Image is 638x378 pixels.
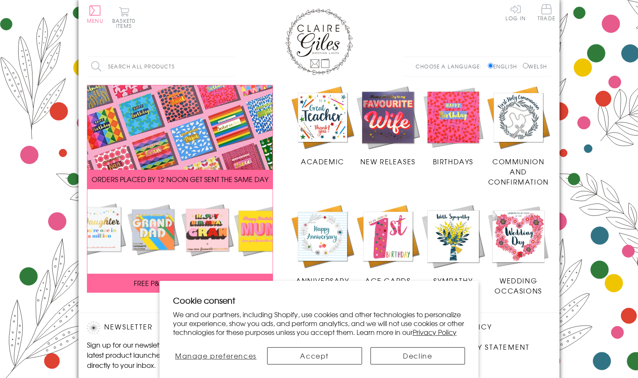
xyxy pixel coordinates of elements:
span: FREE P&P ON ALL UK ORDERS [134,278,227,288]
a: Trade [538,4,555,22]
span: Birthdays [433,156,473,166]
p: Choose a language: [416,63,486,70]
button: Basket0 items [112,7,135,28]
span: Wedding Occasions [495,275,542,296]
input: Welsh [523,63,528,68]
button: Manage preferences [173,347,259,364]
span: Trade [538,4,555,21]
input: Search all products [87,57,235,76]
input: English [488,63,493,68]
input: Search [226,57,235,76]
a: Log In [506,4,526,21]
a: Academic [290,85,355,167]
label: English [488,63,521,70]
img: Claire Giles Greetings Cards [285,8,353,75]
a: Privacy Policy [413,327,457,337]
span: Communion and Confirmation [488,156,549,187]
button: Accept [267,347,362,364]
p: Sign up for our newsletter to receive the latest product launches, news and offers directly to yo... [87,340,230,370]
a: New Releases [355,85,421,167]
span: Age Cards [365,275,411,286]
button: Decline [370,347,465,364]
span: ORDERS PLACED BY 12 NOON GET SENT THE SAME DAY [92,174,268,184]
p: We and our partners, including Shopify, use cookies and other technologies to personalize your ex... [173,310,465,336]
button: Menu [87,5,103,23]
a: Age Cards [355,204,421,286]
label: Welsh [523,63,547,70]
a: Wedding Occasions [486,204,551,296]
span: Manage preferences [175,351,257,361]
a: Anniversary [290,204,355,286]
span: Anniversary [296,275,349,286]
a: Sympathy [421,204,486,286]
h2: Newsletter [87,321,230,334]
span: Sympathy [433,275,473,286]
span: Menu [87,17,103,24]
a: Birthdays [421,85,486,167]
span: 0 items [116,17,135,30]
a: Communion and Confirmation [486,85,551,187]
h2: Cookie consent [173,294,465,306]
span: New Releases [360,156,416,166]
span: Academic [301,156,344,166]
